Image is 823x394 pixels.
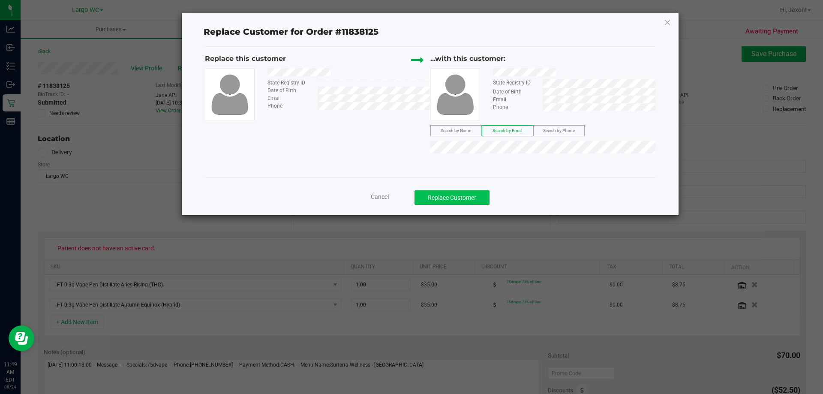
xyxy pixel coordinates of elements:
[487,103,543,111] div: Phone
[487,96,543,103] div: Email
[415,190,490,205] button: Replace Customer
[487,79,543,87] div: State Registry ID
[487,88,543,96] div: Date of Birth
[433,72,478,117] img: user-icon.png
[261,94,317,102] div: Email
[543,128,575,133] span: Search by Phone
[493,128,522,133] span: Search by Email
[261,87,317,94] div: Date of Birth
[371,193,389,200] span: Cancel
[9,325,34,351] iframe: Resource center
[261,102,317,110] div: Phone
[205,54,286,63] span: Replace this customer
[430,54,505,63] span: ...with this customer:
[261,79,317,87] div: State Registry ID
[207,72,252,117] img: user-icon.png
[198,25,384,39] span: Replace Customer for Order #11838125
[441,128,471,133] span: Search by Name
